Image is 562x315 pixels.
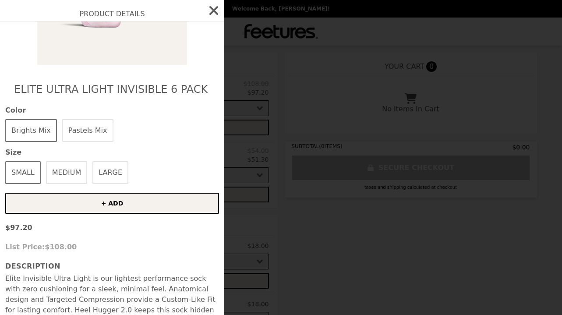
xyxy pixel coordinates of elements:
span: Color [5,105,219,116]
p: $97.20 [5,223,219,233]
button: Brights Mix [5,119,57,142]
p: List Price: [5,242,219,252]
button: MEDIUM [46,161,87,184]
button: + ADD [5,193,219,214]
h2: Elite Ultra Light Invisible 6 Pack [14,82,210,96]
span: Size [5,147,219,158]
span: $108.00 [45,243,77,251]
button: LARGE [92,161,128,184]
h3: Description [5,261,219,272]
button: Pastels Mix [62,119,113,142]
button: SMALL [5,161,41,184]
